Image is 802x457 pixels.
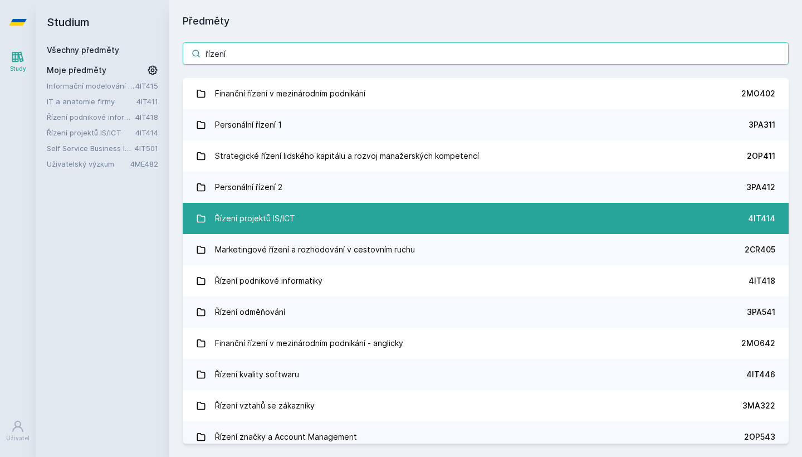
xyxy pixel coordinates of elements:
[746,369,775,380] div: 4IT446
[135,128,158,137] a: 4IT414
[215,176,282,198] div: Personální řízení 2
[747,150,775,162] div: 2OP411
[130,159,158,168] a: 4ME482
[741,338,775,349] div: 2MO642
[2,414,33,448] a: Uživatel
[215,239,415,261] div: Marketingové řízení a rozhodování v cestovním ruchu
[47,65,106,76] span: Moje předměty
[183,140,789,172] a: Strategické řízení lidského kapitálu a rozvoj manažerských kompetencí 2OP411
[47,158,130,169] a: Uživatelský výzkum
[749,119,775,130] div: 3PA311
[183,296,789,328] a: Řízení odměňování 3PA541
[215,332,403,354] div: Finanční řízení v mezinárodním podnikání - anglicky
[746,182,775,193] div: 3PA412
[47,127,135,138] a: Řízení projektů IS/ICT
[748,213,775,224] div: 4IT414
[215,426,357,448] div: Řízení značky a Account Management
[215,145,479,167] div: Strategické řízení lidského kapitálu a rozvoj manažerských kompetencí
[744,431,775,443] div: 2OP543
[215,207,295,230] div: Řízení projektů IS/ICT
[183,172,789,203] a: Personální řízení 2 3PA412
[47,45,119,55] a: Všechny předměty
[183,203,789,234] a: Řízení projektů IS/ICT 4IT414
[135,144,158,153] a: 4IT501
[183,109,789,140] a: Personální řízení 1 3PA311
[215,270,322,292] div: Řízení podnikové informatiky
[183,234,789,265] a: Marketingové řízení a rozhodování v cestovním ruchu 2CR405
[747,307,775,318] div: 3PA541
[183,359,789,390] a: Řízení kvality softwaru 4IT446
[135,81,158,90] a: 4IT415
[215,395,315,417] div: Řízení vztahů se zákazníky
[6,434,30,443] div: Uživatel
[742,400,775,411] div: 3MA322
[47,111,135,123] a: Řízení podnikové informatiky
[741,88,775,99] div: 2MO402
[183,328,789,359] a: Finanční řízení v mezinárodním podnikání - anglicky 2MO642
[47,143,135,154] a: Self Service Business Intelligence
[47,96,136,107] a: IT a anatomie firmy
[183,42,789,65] input: Název nebo ident předmětu…
[749,275,775,286] div: 4IT418
[183,13,789,29] h1: Předměty
[183,78,789,109] a: Finanční řízení v mezinárodním podnikání 2MO402
[215,114,282,136] div: Personální řízení 1
[10,65,26,73] div: Study
[215,301,285,323] div: Řízení odměňování
[183,265,789,296] a: Řízení podnikové informatiky 4IT418
[183,421,789,453] a: Řízení značky a Account Management 2OP543
[183,390,789,421] a: Řízení vztahů se zákazníky 3MA322
[136,97,158,106] a: 4IT411
[745,244,775,255] div: 2CR405
[47,80,135,91] a: Informační modelování organizací
[215,82,365,105] div: Finanční řízení v mezinárodním podnikání
[135,113,158,121] a: 4IT418
[2,45,33,79] a: Study
[215,363,299,386] div: Řízení kvality softwaru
